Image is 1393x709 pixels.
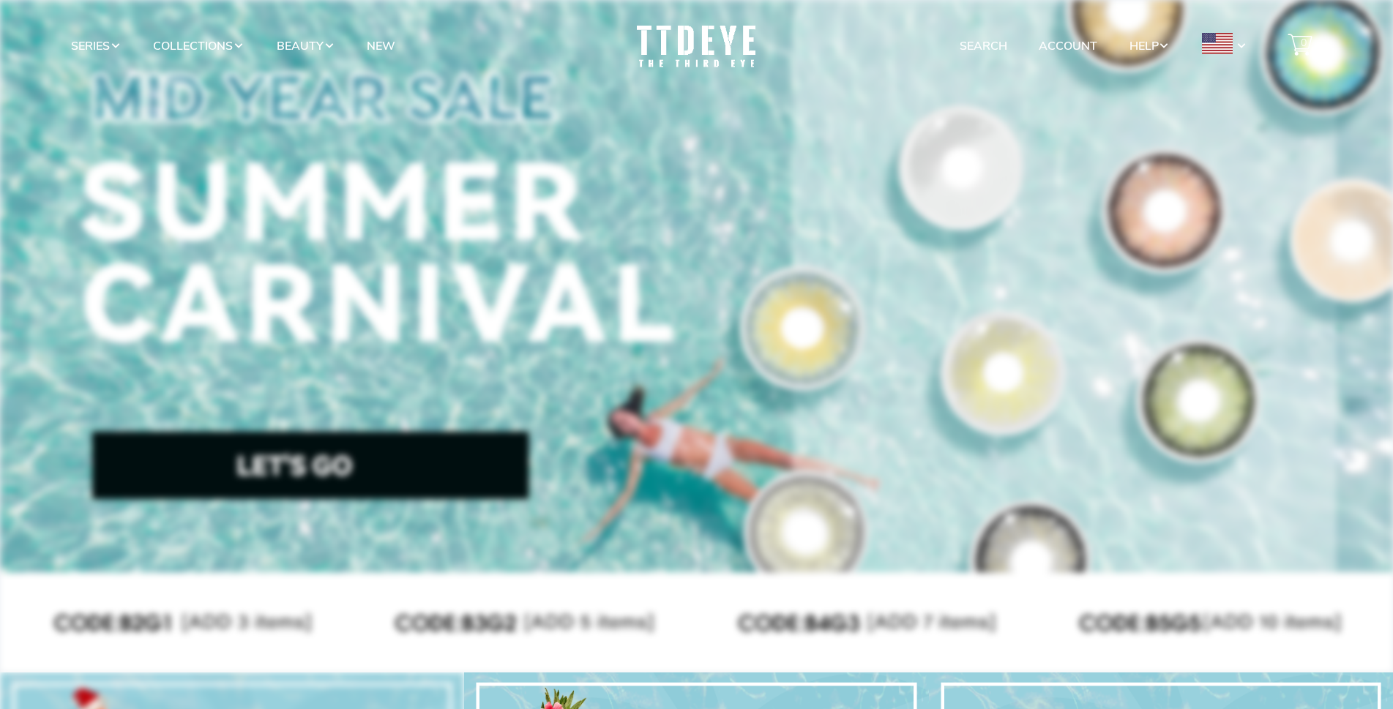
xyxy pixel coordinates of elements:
a: Search [960,32,1007,60]
a: New [367,32,395,60]
a: Account [1039,32,1097,60]
a: Beauty [277,32,335,60]
a: 0 [1280,32,1323,60]
img: USD.png [1202,33,1233,53]
span: 0 [1297,29,1310,57]
a: Help [1129,32,1170,60]
a: Series [71,32,122,60]
a: Collections [153,32,244,60]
